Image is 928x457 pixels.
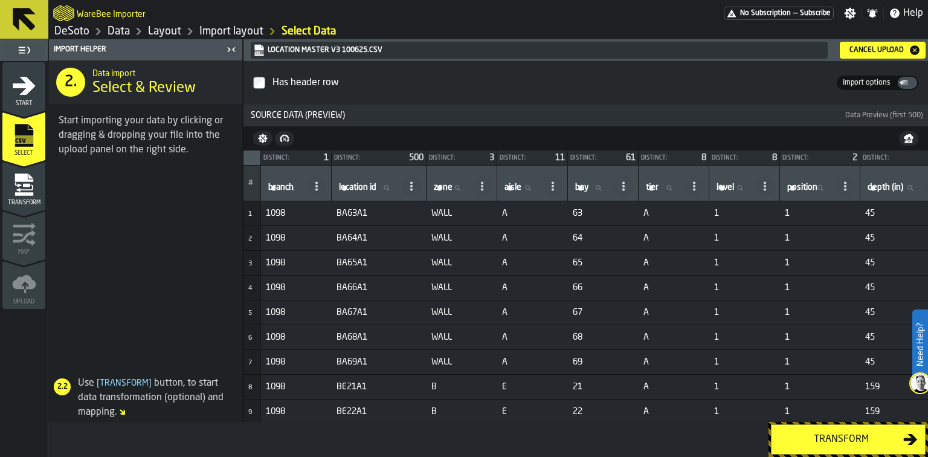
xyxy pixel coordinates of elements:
input: label [431,180,470,196]
span: BA63A1 [337,209,422,218]
span: WALL [431,308,492,317]
span: Help [903,6,923,21]
span: 7 [248,360,252,366]
span: 61 [626,154,636,162]
div: Distinct: [570,155,621,161]
span: 1 [714,407,775,416]
span: 22 [573,407,634,416]
li: menu Map [2,211,45,259]
span: 1 [785,357,855,367]
label: InputCheckbox-label-react-aria762961976-:r15j: [253,71,837,95]
div: thumb [838,77,895,88]
span: 1 [714,233,775,243]
span: 2 [248,236,252,242]
span: Transform [2,199,45,206]
span: A [643,308,704,317]
span: A [502,332,563,342]
span: No Subscription [740,9,791,18]
span: 2 [852,154,857,162]
span: # [248,179,253,187]
span: 68 [573,332,634,342]
div: Distinct: [334,155,404,161]
span: 1 [324,154,329,162]
span: 1098 [266,407,327,416]
span: A [502,258,563,268]
span: 1 [714,258,775,268]
div: Start importing your data by clicking or dragging & dropping your file into the upload panel on t... [59,114,233,157]
button: button- [899,131,918,146]
span: BA68A1 [337,332,422,342]
a: link-to-/wh/i/53489ce4-9a4e-4130-9411-87a947849922 [54,25,89,38]
span: 1098 [266,233,327,243]
span: 8 [772,154,777,162]
div: StatList-item-Distinct: [497,151,567,165]
input: label [643,180,682,196]
span: 1 [714,332,775,342]
span: 1098 [266,308,327,317]
span: 63 [573,209,634,218]
span: A [502,357,563,367]
span: label [646,183,659,192]
span: 64 [573,233,634,243]
span: 3 [248,261,252,267]
span: 65 [573,258,634,268]
div: StatList-item-Distinct: [261,151,331,165]
label: button-switch-multi- [897,76,918,90]
span: 3 [489,154,494,162]
span: 1098 [266,332,327,342]
span: 1 [785,332,855,342]
span: label [504,183,521,192]
span: Map [2,249,45,256]
div: StatList-item-Distinct: [709,151,779,165]
span: label [434,183,453,192]
span: 8 [248,384,252,391]
span: Transform [94,379,154,387]
button: button- [253,131,272,146]
a: link-to-/wh/i/53489ce4-9a4e-4130-9411-87a947849922/designer [148,25,181,38]
button: button-Cancel Upload [840,42,926,59]
span: B [431,382,492,392]
li: menu Select [2,112,45,160]
div: Transform [779,432,903,447]
h2: Sub Title [92,66,233,79]
span: Select & Review [92,79,196,98]
span: BE21A1 [337,382,422,392]
a: link-to-/wh/i/53489ce4-9a4e-4130-9411-87a947849922/data [108,25,130,38]
span: 1 [785,382,855,392]
span: 1 [785,308,855,317]
span: A [502,209,563,218]
span: 1 [785,233,855,243]
span: 11 [555,154,565,162]
span: 1 [714,308,775,317]
span: A [643,258,704,268]
span: ] [149,379,152,387]
span: 8 [701,154,706,162]
span: WALL [431,258,492,268]
span: 1098 [266,357,327,367]
a: link-to-/wh/i/53489ce4-9a4e-4130-9411-87a947849922/pricing/ [724,7,834,20]
input: label [785,180,833,196]
div: Use button, to start data transformation (optional) and mapping. [49,376,237,420]
span: BA69A1 [337,357,422,367]
span: A [643,209,704,218]
label: button-toggle-Notifications [862,7,883,19]
header: Import Helper [49,39,242,60]
div: 2. [56,68,85,97]
span: 500 [409,154,424,162]
div: StatList-item-Distinct: [568,151,638,165]
label: button-toggle-Close me [223,42,240,57]
input: InputCheckbox-label-react-aria762961976-:r15j: [253,77,265,89]
div: Cancel Upload [845,46,909,54]
span: BE22A1 [337,407,422,416]
div: title-Select & Review [49,60,242,104]
label: button-switch-multi-Import options [837,76,897,89]
div: Distinct: [263,155,319,161]
span: label [787,183,817,192]
span: 67 [573,308,634,317]
span: Subscribe [800,9,831,18]
span: A [643,233,704,243]
span: label [339,183,376,192]
a: logo-header [53,2,74,24]
span: E [502,382,563,392]
span: A [643,357,704,367]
